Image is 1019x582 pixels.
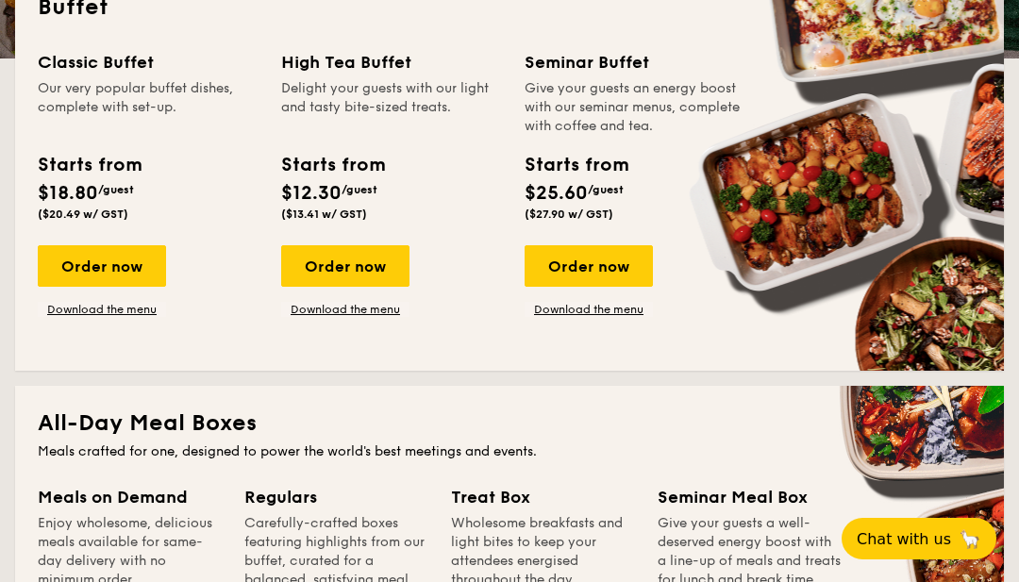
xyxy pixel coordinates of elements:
div: Order now [525,245,653,287]
span: /guest [588,183,624,196]
div: Classic Buffet [38,49,259,75]
div: Seminar Meal Box [658,484,842,510]
span: $25.60 [525,182,588,205]
span: /guest [342,183,377,196]
div: Regulars [244,484,428,510]
div: Give your guests an energy boost with our seminar menus, complete with coffee and tea. [525,79,745,136]
div: Starts from [525,151,627,179]
div: Meals on Demand [38,484,222,510]
div: Seminar Buffet [525,49,745,75]
a: Download the menu [281,302,409,317]
span: $12.30 [281,182,342,205]
div: Starts from [38,151,141,179]
div: Delight your guests with our light and tasty bite-sized treats. [281,79,502,136]
h2: All-Day Meal Boxes [38,408,981,439]
div: Starts from [281,151,384,179]
span: 🦙 [959,528,981,550]
div: Order now [38,245,166,287]
span: $18.80 [38,182,98,205]
span: ($20.49 w/ GST) [38,208,128,221]
div: Meals crafted for one, designed to power the world's best meetings and events. [38,442,981,461]
span: ($13.41 w/ GST) [281,208,367,221]
div: High Tea Buffet [281,49,502,75]
a: Download the menu [38,302,166,317]
span: ($27.90 w/ GST) [525,208,613,221]
span: /guest [98,183,134,196]
div: Treat Box [451,484,635,510]
span: Chat with us [857,530,951,548]
div: Order now [281,245,409,287]
div: Our very popular buffet dishes, complete with set-up. [38,79,259,136]
a: Download the menu [525,302,653,317]
button: Chat with us🦙 [842,518,996,559]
